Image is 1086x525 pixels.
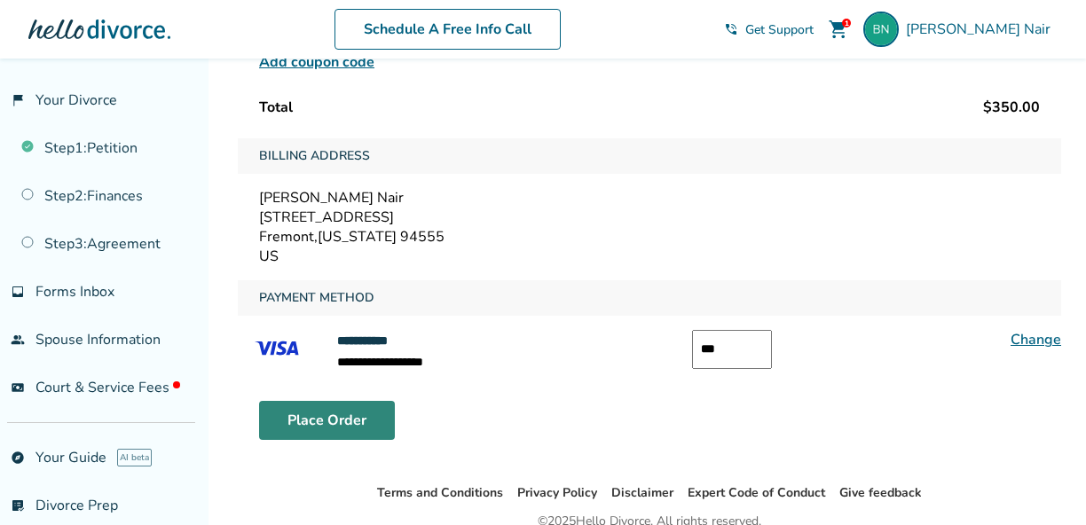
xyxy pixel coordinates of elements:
a: Change [1011,330,1061,349]
li: Disclaimer [611,482,673,504]
span: Get Support [745,21,814,38]
span: Court & Service Fees [35,378,180,397]
div: [STREET_ADDRESS] [259,208,1040,227]
img: binduvnair786@gmail.com [863,12,899,47]
span: list_alt_check [11,498,25,513]
span: universal_currency_alt [11,380,25,395]
div: [PERSON_NAME] Nair [259,188,1040,208]
span: flag_2 [11,93,25,107]
div: US [259,247,1040,266]
img: VISA [238,330,316,367]
span: Forms Inbox [35,282,114,302]
a: Expert Code of Conduct [688,484,825,501]
span: shopping_cart [828,19,849,40]
span: Payment Method [252,280,382,316]
div: 1 [842,19,851,27]
span: AI beta [117,449,152,466]
a: Terms and Conditions [377,484,503,501]
span: Billing Address [252,138,377,174]
div: Fremont , [US_STATE] 94555 [259,227,1040,247]
span: [PERSON_NAME] Nair [906,20,1058,39]
a: phone_in_talkGet Support [724,21,814,38]
a: Privacy Policy [517,484,597,501]
span: $350.00 [983,98,1040,117]
span: phone_in_talk [724,22,738,36]
button: Place Order [259,401,395,440]
span: explore [11,451,25,465]
span: people [11,333,25,347]
span: inbox [11,285,25,299]
span: Total [259,98,293,117]
a: Schedule A Free Info Call [334,9,561,50]
iframe: Chat Widget [997,440,1086,525]
li: Give feedback [839,482,922,504]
